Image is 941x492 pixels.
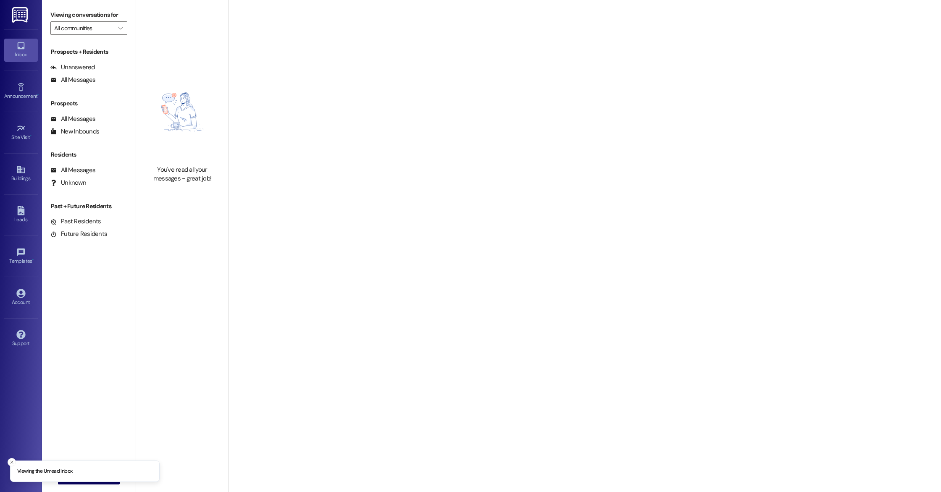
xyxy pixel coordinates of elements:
[145,63,219,161] img: empty-state
[118,25,123,31] i: 
[50,8,127,21] label: Viewing conversations for
[42,99,136,108] div: Prospects
[4,286,38,309] a: Account
[50,230,107,238] div: Future Residents
[50,127,99,136] div: New Inbounds
[37,92,39,98] span: •
[50,217,101,226] div: Past Residents
[145,165,219,183] div: You've read all your messages - great job!
[4,327,38,350] a: Support
[4,162,38,185] a: Buildings
[50,178,86,187] div: Unknown
[50,63,95,72] div: Unanswered
[50,76,95,84] div: All Messages
[8,458,16,466] button: Close toast
[50,115,95,123] div: All Messages
[50,166,95,175] div: All Messages
[42,47,136,56] div: Prospects + Residents
[42,202,136,211] div: Past + Future Residents
[42,150,136,159] div: Residents
[17,468,72,475] p: Viewing the Unread inbox
[54,21,114,35] input: All communities
[4,245,38,268] a: Templates •
[32,257,34,263] span: •
[12,7,29,23] img: ResiDesk Logo
[4,204,38,226] a: Leads
[30,133,32,139] span: •
[4,39,38,61] a: Inbox
[4,121,38,144] a: Site Visit •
